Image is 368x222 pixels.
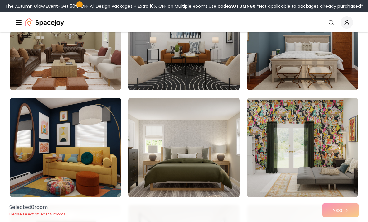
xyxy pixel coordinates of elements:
[209,3,256,9] span: Use code:
[247,98,358,197] img: Room room-12
[256,3,363,9] span: *Not applicable to packages already purchased*
[15,12,353,32] nav: Global
[230,3,256,9] b: AUTUMN50
[5,3,363,9] div: The Autumn Glow Event-Get 50% OFF All Design Packages + Extra 10% OFF on Multiple Rooms.
[128,98,240,197] img: Room room-11
[9,204,66,211] p: Selected 0 room
[25,16,64,29] a: Spacejoy
[9,212,66,217] p: Please select at least 5 rooms
[25,16,64,29] img: Spacejoy Logo
[10,98,121,197] img: Room room-10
